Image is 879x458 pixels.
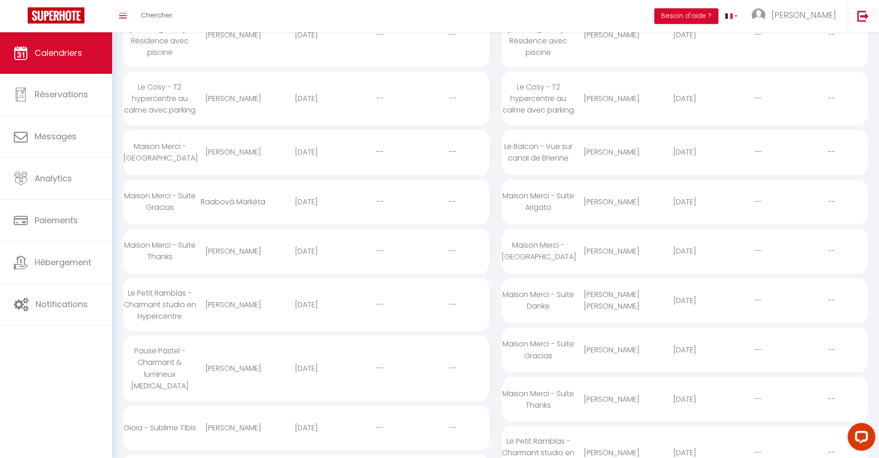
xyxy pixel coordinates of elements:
span: Calendriers [35,47,82,59]
div: -- [795,187,868,217]
div: -- [721,236,795,266]
div: Maison Merci - Suite Thanks [502,379,575,420]
div: [DATE] [648,83,722,113]
div: -- [721,286,795,315]
div: Maison Merci - Suite Gracias [502,329,575,370]
div: [PERSON_NAME] [575,187,648,217]
div: [PERSON_NAME] [197,353,270,383]
span: Analytics [35,172,72,184]
div: -- [343,20,416,50]
div: Maison Merci - Suite Thanks [123,230,197,272]
div: -- [416,236,490,266]
div: [PERSON_NAME] [197,137,270,167]
div: [DATE] [270,83,343,113]
div: [DATE] [648,20,722,50]
div: [PERSON_NAME] [197,83,270,113]
div: -- [795,20,868,50]
div: [DATE] [270,353,343,383]
div: Le Petit Ramblas - Charmant studio en Hypercentre [123,278,197,331]
div: [DATE] [648,187,722,217]
img: logout [857,10,869,22]
div: Maison Merci - Suite Gracias [123,181,197,222]
div: [DATE] [270,187,343,217]
div: Pause Pastel - Charmant & lumineux [MEDICAL_DATA] [123,336,197,401]
div: [PERSON_NAME] [197,290,270,320]
div: [PERSON_NAME] [197,20,270,50]
div: -- [795,137,868,167]
div: [DATE] [648,335,722,365]
div: -- [416,353,490,383]
div: -- [416,413,490,443]
div: [PERSON_NAME] [575,335,648,365]
span: Hébergement [35,256,91,268]
div: Maison Merci - Suite Arigato [502,181,575,222]
div: -- [416,20,490,50]
span: Notifications [36,298,88,310]
div: [PERSON_NAME] [575,137,648,167]
div: Raabová Markéta [197,187,270,217]
div: [DATE] [270,290,343,320]
div: [PERSON_NAME] [575,384,648,414]
div: Le Balcon - Vue sur canal de Brienne [502,131,575,173]
div: Gioia - Sublime T1bis [123,413,197,443]
div: -- [416,137,490,167]
div: -- [416,290,490,320]
div: -- [343,290,416,320]
div: -- [795,236,868,266]
div: -- [795,335,868,365]
span: Réservations [35,89,88,100]
span: [PERSON_NAME] [771,9,836,21]
div: [PERSON_NAME] [575,20,648,50]
div: -- [795,83,868,113]
div: -- [795,384,868,414]
div: -- [795,286,868,315]
div: -- [343,236,416,266]
div: [DATE] [270,236,343,266]
div: -- [721,187,795,217]
div: [PERSON_NAME] [197,413,270,443]
div: [GEOGRAPHIC_DATA][PERSON_NAME] - Résidence avec piscine [123,2,197,67]
div: [PERSON_NAME] [575,83,648,113]
div: [GEOGRAPHIC_DATA][PERSON_NAME] - Résidence avec piscine [502,2,575,67]
div: [DATE] [270,413,343,443]
div: [DATE] [648,286,722,315]
div: -- [416,83,490,113]
div: -- [343,83,416,113]
img: ... [752,8,765,22]
div: -- [343,187,416,217]
div: -- [416,187,490,217]
img: Super Booking [28,7,84,24]
div: Le Cosy - T2 hypercentre au calme avec parking [123,72,197,125]
span: Chercher [141,10,173,20]
iframe: LiveChat chat widget [840,419,879,458]
div: -- [343,137,416,167]
div: -- [343,353,416,383]
div: -- [721,335,795,365]
div: [PERSON_NAME] [PERSON_NAME] [575,280,648,321]
div: -- [721,137,795,167]
div: Le Cosy - T2 hypercentre au calme avec parking [502,72,575,125]
div: [DATE] [648,236,722,266]
div: Maison Merci - [GEOGRAPHIC_DATA] [502,230,575,272]
div: Maison Merci - Suite Danke [502,280,575,321]
div: [DATE] [270,20,343,50]
button: Besoin d'aide ? [654,8,718,24]
div: [DATE] [270,137,343,167]
div: [DATE] [648,384,722,414]
div: -- [721,384,795,414]
span: Paiements [35,214,78,226]
span: Messages [35,131,77,142]
div: [PERSON_NAME] [197,236,270,266]
div: -- [721,83,795,113]
div: [PERSON_NAME] [575,236,648,266]
div: [DATE] [648,137,722,167]
div: -- [721,20,795,50]
div: -- [343,413,416,443]
div: Maison Merci - [GEOGRAPHIC_DATA] [123,131,197,173]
